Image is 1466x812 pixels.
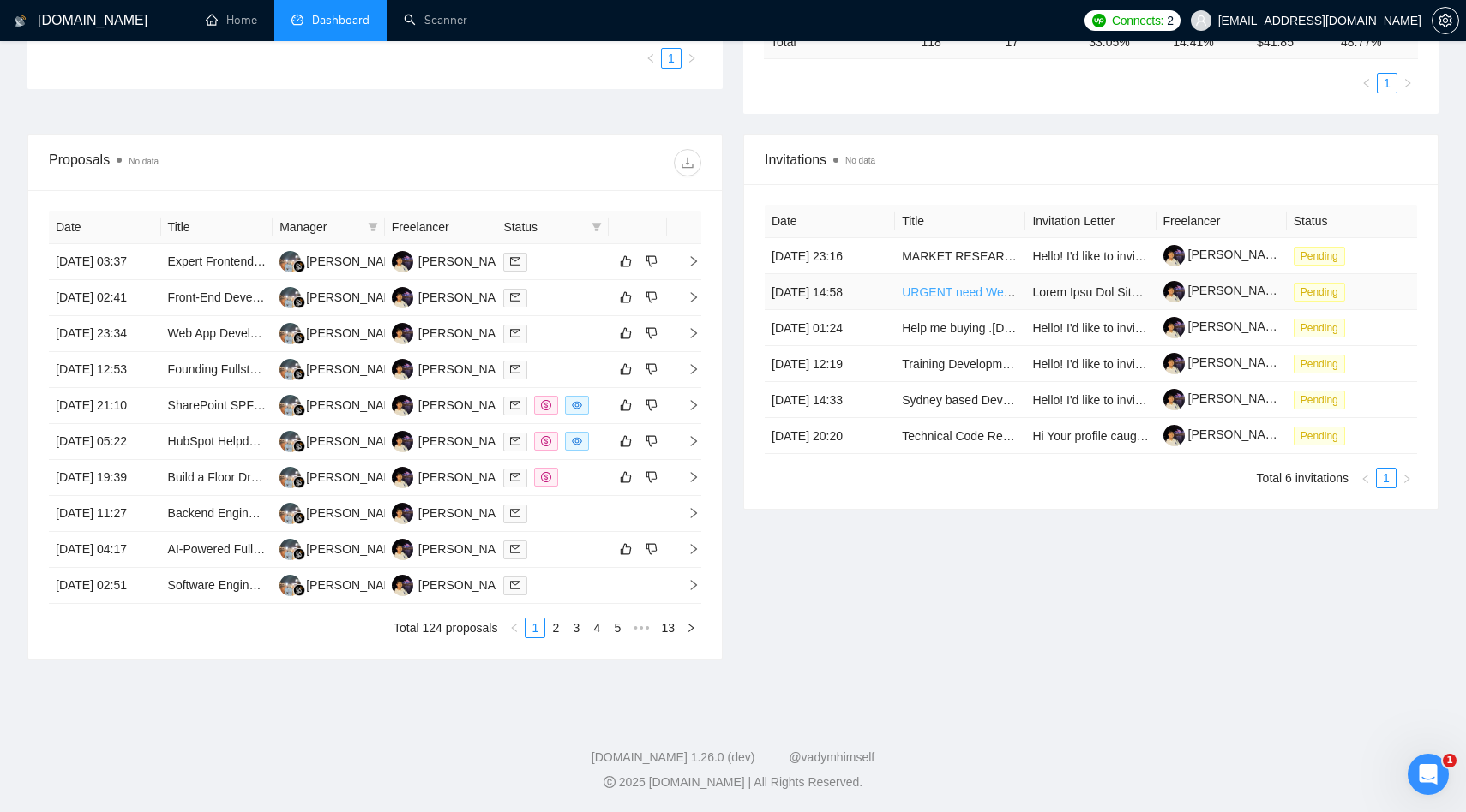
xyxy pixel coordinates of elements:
td: Help me buying .com.au domains [895,310,1025,346]
div: [PERSON_NAME] Rihi [306,468,429,487]
td: [DATE] 12:53 [49,352,161,388]
a: Pending [1294,320,1352,334]
a: [PERSON_NAME] [1163,319,1287,333]
td: [DATE] 14:58 [765,274,895,310]
td: Founding Fullstack Engineer (Freelance) – Context Engineering + PRPs [161,352,273,388]
img: gigradar-bm.png [293,296,305,308]
div: [PERSON_NAME] Rihi [306,504,429,522]
img: c1ZOeDyFqw00sHsDQul3rHDcnRlfXQawSu-Al-kc_2UHyz4_-pGgvWbuPXkv6o1sA8 [1163,281,1185,302]
span: like [620,398,632,412]
span: Manager [279,218,361,236]
button: like [616,359,636,379]
td: Software Engineer [161,568,273,604]
td: Training Development and Presentation for Copilot in Australia [895,346,1025,382]
a: 2 [546,618,565,637]
span: eye [572,436,582,446]
td: Total [764,25,914,58]
div: Proposals [49,149,376,176]
span: like [620,434,632,448]
a: Software Engineer [168,578,267,592]
a: [PERSON_NAME] [1163,284,1287,297]
div: [PERSON_NAME] Rihi [306,288,429,307]
div: [PERSON_NAME] [418,540,517,558]
span: filter [364,214,382,240]
td: Web App Development for Music Application: MVP to Production Ready [161,316,273,352]
button: left [640,48,661,69]
span: mail [510,436,520,446]
button: right [681,618,701,638]
span: Connects: [1112,11,1163,30]
a: AD[PERSON_NAME] Rihi [279,541,429,555]
a: [PERSON_NAME] [1163,427,1287,441]
img: upwork-logo.png [1092,14,1106,27]
td: $ 41.85 [1250,25,1334,58]
a: [PERSON_NAME] [1163,391,1287,405]
a: AD[PERSON_NAME] Rihi [279,469,429,483]
img: AD [279,251,301,272]
li: 5 [607,618,628,638]
span: like [620,470,632,484]
td: MARKET RESEARCH IN AUSTRALIA | Fun Parent & Child Survey + Simple Video & Photo Tasks ($23–$33) [895,238,1025,274]
th: Freelancer [1157,205,1287,238]
li: 1 [1377,73,1397,93]
th: Status [1287,205,1417,238]
img: AD [279,539,301,560]
a: Pending [1294,392,1352,406]
span: Pending [1294,247,1345,266]
td: [DATE] 21:10 [49,388,161,424]
img: gigradar-bm.png [293,440,305,452]
span: like [620,254,632,268]
span: right [1402,474,1412,484]
button: dislike [641,539,662,559]
div: [PERSON_NAME] [418,324,517,343]
td: [DATE] 12:19 [765,346,895,382]
button: like [616,287,636,307]
a: AD[PERSON_NAME] Rihi [279,254,429,267]
td: Expert Frontend Developer (React & Vanilla JS) for web app. UK remote. English language necessary [161,244,273,280]
a: EL[PERSON_NAME] [392,505,517,519]
img: EL [392,287,413,308]
a: 1 [662,49,681,68]
span: right [687,53,697,63]
span: dislike [646,254,658,268]
div: [PERSON_NAME] [418,252,517,271]
img: EL [392,431,413,452]
span: dislike [646,290,658,304]
div: [PERSON_NAME] [418,504,517,522]
li: Previous Page [504,618,525,638]
td: [DATE] 04:17 [49,532,161,568]
img: gigradar-bm.png [293,548,305,560]
div: [PERSON_NAME] [418,432,517,451]
span: mail [510,400,520,410]
a: 3 [567,618,586,637]
img: AD [279,503,301,524]
img: c1ZOeDyFqw00sHsDQul3rHDcnRlfXQawSu-Al-kc_2UHyz4_-pGgvWbuPXkv6o1sA8 [1163,317,1185,338]
td: AI-Powered Full-Stack Developer (Replit / Node.js / Stripe) for SaaS Project [161,532,273,568]
a: 13 [656,618,680,637]
span: left [646,53,656,63]
a: Pending [1294,284,1352,298]
span: Status [503,218,585,236]
button: dislike [641,323,662,343]
a: AI-Powered Full-Stack Developer (Replit / Node.js / Stripe) for SaaS Project [168,542,570,556]
a: [PERSON_NAME] [1163,355,1287,369]
th: Invitation Letter [1025,205,1156,238]
th: Date [49,211,161,244]
span: mail [510,508,520,518]
span: dislike [646,542,658,556]
span: left [1361,78,1372,88]
img: c1ZOeDyFqw00sHsDQul3rHDcnRlfXQawSu-Al-kc_2UHyz4_-pGgvWbuPXkv6o1sA8 [1163,353,1185,374]
img: logo [15,8,27,35]
a: EL[PERSON_NAME] [392,469,517,483]
a: 5 [608,618,627,637]
img: c1ZOeDyFqw00sHsDQul3rHDcnRlfXQawSu-Al-kc_2UHyz4_-pGgvWbuPXkv6o1sA8 [1163,425,1185,446]
a: [PERSON_NAME] [1163,248,1287,261]
li: 3 [566,618,586,638]
button: like [616,323,636,343]
span: right [674,435,700,447]
div: [PERSON_NAME] Rihi [306,252,429,271]
span: mail [510,256,520,266]
span: left [1361,474,1371,484]
div: [PERSON_NAME] [418,288,517,307]
a: Web App Development for Music Application: MVP to Production Ready [168,326,549,340]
